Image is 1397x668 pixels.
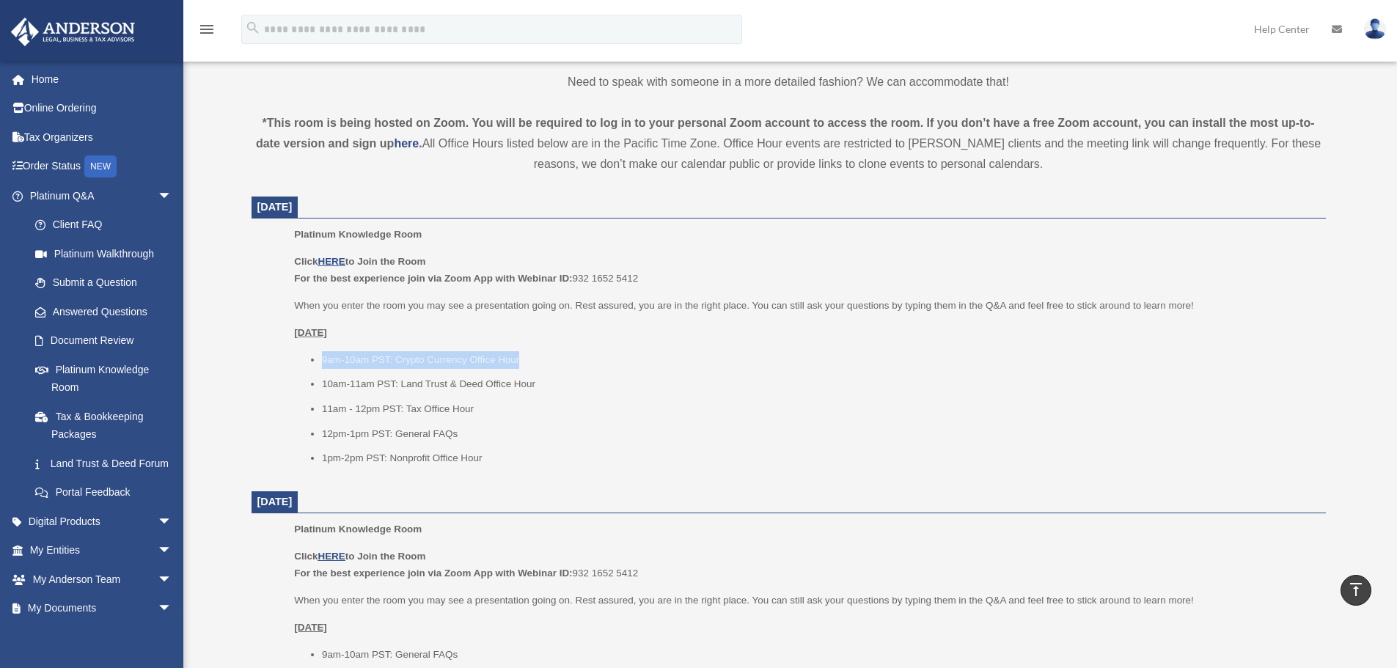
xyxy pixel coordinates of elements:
[318,256,345,267] a: HERE
[257,496,293,507] span: [DATE]
[322,351,1316,369] li: 9am-10am PST: Crypto Currency Office Hour
[419,137,422,150] strong: .
[1347,581,1365,598] i: vertical_align_top
[158,536,187,566] span: arrow_drop_down
[322,425,1316,443] li: 12pm-1pm PST: General FAQs
[10,122,194,152] a: Tax Organizers
[294,253,1315,287] p: 932 1652 5412
[10,152,194,182] a: Order StatusNEW
[10,594,194,623] a: My Documentsarrow_drop_down
[158,594,187,624] span: arrow_drop_down
[10,536,194,565] a: My Entitiesarrow_drop_down
[1364,18,1386,40] img: User Pic
[294,229,422,240] span: Platinum Knowledge Room
[322,400,1316,418] li: 11am - 12pm PST: Tax Office Hour
[294,548,1315,582] p: 932 1652 5412
[294,622,327,633] u: [DATE]
[10,565,194,594] a: My Anderson Teamarrow_drop_down
[10,94,194,123] a: Online Ordering
[1341,575,1371,606] a: vertical_align_top
[318,551,345,562] a: HERE
[322,646,1316,664] li: 9am-10am PST: General FAQs
[198,21,216,38] i: menu
[322,449,1316,467] li: 1pm-2pm PST: Nonprofit Office Hour
[294,273,572,284] b: For the best experience join via Zoom App with Webinar ID:
[21,210,194,240] a: Client FAQ
[21,268,194,298] a: Submit a Question
[21,355,187,402] a: Platinum Knowledge Room
[294,327,327,338] u: [DATE]
[158,181,187,211] span: arrow_drop_down
[294,256,425,267] b: Click to Join the Room
[10,507,194,536] a: Digital Productsarrow_drop_down
[21,449,194,478] a: Land Trust & Deed Forum
[21,239,194,268] a: Platinum Walkthrough
[294,551,425,562] b: Click to Join the Room
[394,137,419,150] a: here
[256,117,1315,150] strong: *This room is being hosted on Zoom. You will be required to log in to your personal Zoom account ...
[84,155,117,177] div: NEW
[294,592,1315,609] p: When you enter the room you may see a presentation going on. Rest assured, you are in the right p...
[158,507,187,537] span: arrow_drop_down
[198,26,216,38] a: menu
[21,478,194,507] a: Portal Feedback
[252,113,1326,175] div: All Office Hours listed below are in the Pacific Time Zone. Office Hour events are restricted to ...
[294,524,422,535] span: Platinum Knowledge Room
[21,402,194,449] a: Tax & Bookkeeping Packages
[294,297,1315,315] p: When you enter the room you may see a presentation going on. Rest assured, you are in the right p...
[7,18,139,46] img: Anderson Advisors Platinum Portal
[257,201,293,213] span: [DATE]
[158,565,187,595] span: arrow_drop_down
[245,20,261,36] i: search
[21,326,194,356] a: Document Review
[322,375,1316,393] li: 10am-11am PST: Land Trust & Deed Office Hour
[10,181,194,210] a: Platinum Q&Aarrow_drop_down
[252,72,1326,92] p: Need to speak with someone in a more detailed fashion? We can accommodate that!
[21,297,194,326] a: Answered Questions
[10,65,194,94] a: Home
[294,568,572,579] b: For the best experience join via Zoom App with Webinar ID:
